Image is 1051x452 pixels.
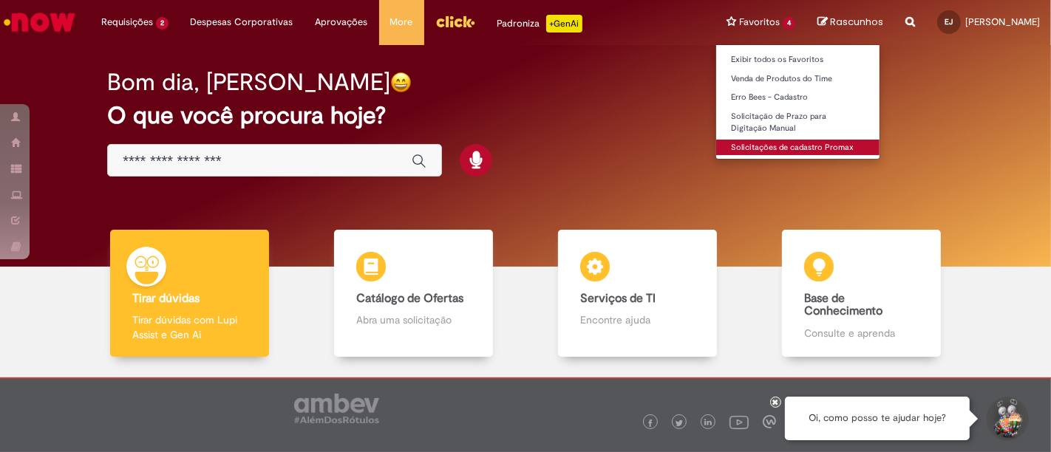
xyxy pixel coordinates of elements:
b: Tirar dúvidas [132,291,200,306]
img: click_logo_yellow_360x200.png [435,10,475,32]
a: Tirar dúvidas Tirar dúvidas com Lupi Assist e Gen Ai [78,230,302,357]
h2: Bom dia, [PERSON_NAME] [107,69,390,95]
ul: Favoritos [715,44,880,160]
a: Catálogo de Ofertas Abra uma solicitação [302,230,525,357]
p: Encontre ajuda [580,312,694,327]
span: Rascunhos [830,15,883,29]
img: logo_footer_facebook.png [647,420,654,427]
img: logo_footer_ambev_rotulo_gray.png [294,394,379,423]
img: logo_footer_linkedin.png [704,419,712,428]
span: Favoritos [739,15,780,30]
span: 4 [783,17,795,30]
a: Exibir todos os Favoritos [716,52,880,68]
h2: O que você procura hoje? [107,103,944,129]
a: Serviços de TI Encontre ajuda [525,230,749,357]
p: Abra uma solicitação [356,312,470,327]
img: logo_footer_twitter.png [676,420,683,427]
img: logo_footer_workplace.png [763,415,776,428]
p: +GenAi [546,15,582,32]
a: Solicitações de cadastro Promax [716,140,880,156]
a: Solicitação de Prazo para Digitação Manual [716,109,880,136]
img: happy-face.png [390,72,412,93]
a: Erro Bees - Cadastro [716,89,880,106]
b: Serviços de TI [580,291,656,306]
p: Tirar dúvidas com Lupi Assist e Gen Ai [132,312,246,342]
span: EJ [945,17,953,27]
div: Oi, como posso te ajudar hoje? [785,397,970,440]
span: Despesas Corporativas [191,15,293,30]
a: Base de Conhecimento Consulte e aprenda [749,230,973,357]
p: Consulte e aprenda [804,326,918,340]
span: [PERSON_NAME] [965,16,1040,28]
b: Catálogo de Ofertas [356,291,463,306]
button: Iniciar Conversa de Suporte [984,397,1029,441]
div: Padroniza [497,15,582,32]
a: Rascunhos [817,16,883,30]
a: Venda de Produtos do Time [716,71,880,87]
img: ServiceNow [1,7,78,37]
img: logo_footer_youtube.png [729,412,749,431]
span: Requisições [101,15,153,30]
span: More [390,15,413,30]
b: Base de Conhecimento [804,291,882,319]
span: 2 [156,17,169,30]
span: Aprovações [316,15,368,30]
